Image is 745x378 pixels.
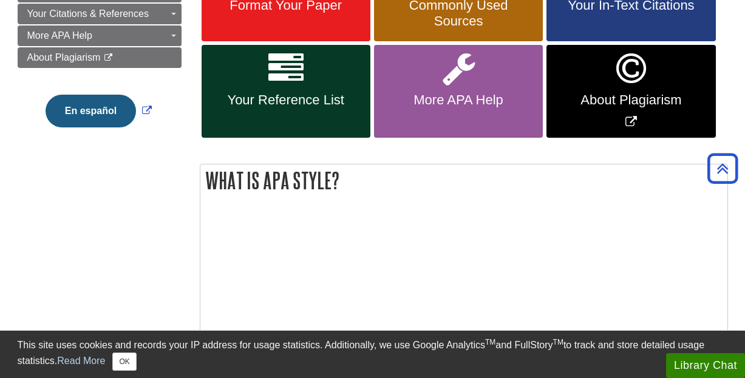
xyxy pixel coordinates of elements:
[211,92,361,108] span: Your Reference List
[43,106,155,116] a: Link opens in new window
[553,338,563,346] sup: TM
[27,8,149,19] span: Your Citations & References
[18,25,182,46] a: More APA Help
[57,356,105,366] a: Read More
[18,4,182,24] a: Your Citations & References
[200,164,727,197] h2: What is APA Style?
[202,45,370,138] a: Your Reference List
[46,95,136,127] button: En español
[546,45,715,138] a: Link opens in new window
[666,353,745,378] button: Library Chat
[112,353,136,371] button: Close
[103,54,114,62] i: This link opens in a new window
[556,92,706,108] span: About Plagiarism
[374,45,543,138] a: More APA Help
[383,92,534,108] span: More APA Help
[27,52,101,62] span: About Plagiarism
[27,30,92,41] span: More APA Help
[18,47,182,68] a: About Plagiarism
[703,160,742,177] a: Back to Top
[18,338,728,371] div: This site uses cookies and records your IP address for usage statistics. Additionally, we use Goo...
[485,338,495,346] sup: TM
